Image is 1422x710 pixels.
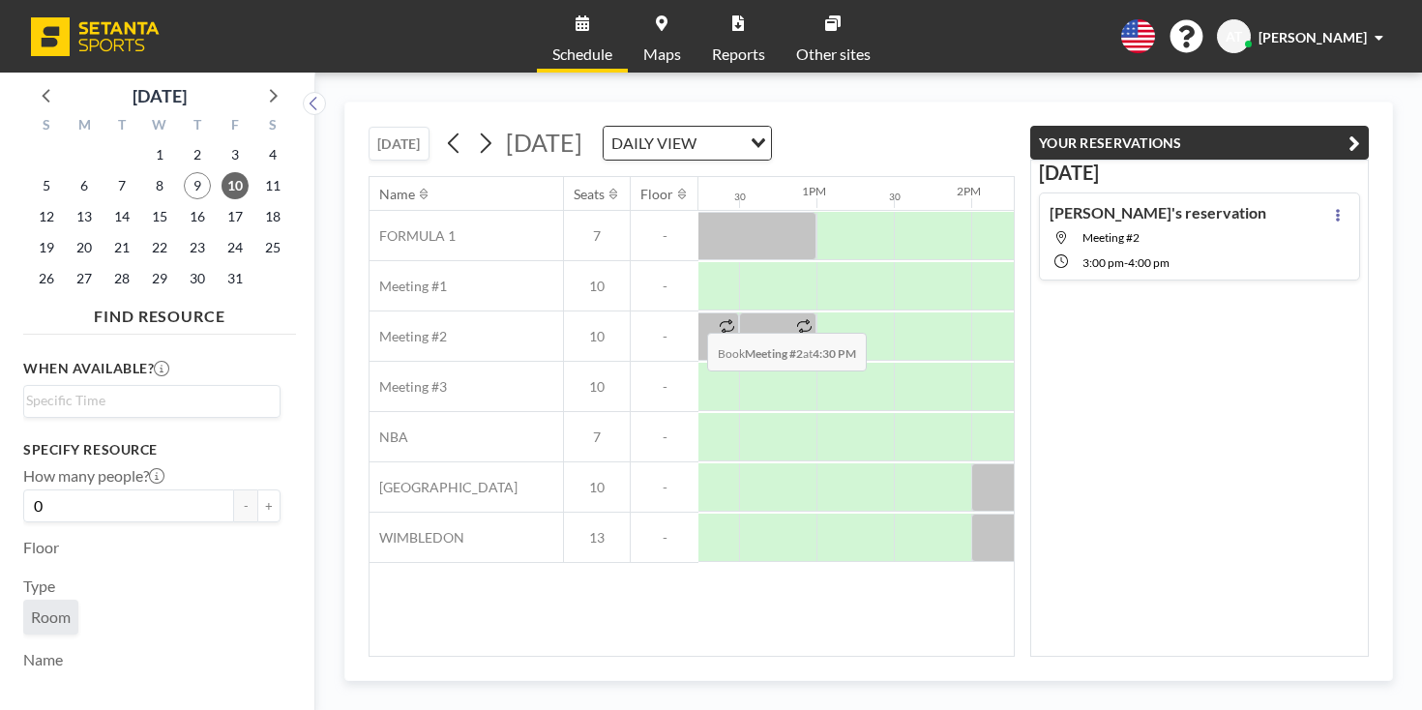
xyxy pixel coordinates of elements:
span: Room [31,607,71,626]
span: DAILY VIEW [607,131,700,156]
span: Friday, October 3, 2025 [222,141,249,168]
input: Search for option [702,131,739,156]
span: Reports [712,46,765,62]
h3: [DATE] [1039,161,1360,185]
span: Maps [643,46,681,62]
span: [DATE] [506,128,582,157]
span: Saturday, October 4, 2025 [259,141,286,168]
div: [DATE] [133,82,187,109]
span: AT [1226,28,1242,45]
button: YOUR RESERVATIONS [1030,126,1369,160]
div: T [104,114,141,139]
span: NBA [370,429,408,446]
span: Saturday, October 18, 2025 [259,203,286,230]
div: 30 [734,191,746,203]
span: Meeting #2 [1082,230,1140,245]
span: - [631,479,698,496]
div: 2PM [957,184,981,198]
span: Sunday, October 5, 2025 [33,172,60,199]
h3: Specify resource [23,441,281,459]
span: Monday, October 13, 2025 [71,203,98,230]
span: Other sites [796,46,871,62]
span: 3:00 PM [1082,255,1124,270]
span: Tuesday, October 28, 2025 [108,265,135,292]
span: - [631,278,698,295]
span: WIMBLEDON [370,529,464,547]
label: Type [23,577,55,596]
span: Thursday, October 16, 2025 [184,203,211,230]
span: FORMULA 1 [370,227,456,245]
span: Monday, October 6, 2025 [71,172,98,199]
span: Tuesday, October 21, 2025 [108,234,135,261]
div: S [28,114,66,139]
div: Floor [640,186,673,203]
button: [DATE] [369,127,430,161]
div: M [66,114,104,139]
span: 10 [564,378,630,396]
span: Friday, October 17, 2025 [222,203,249,230]
span: Meeting #3 [370,378,447,396]
span: Thursday, October 30, 2025 [184,265,211,292]
span: 13 [564,529,630,547]
label: How many people? [23,466,164,486]
span: 4:00 PM [1128,255,1170,270]
span: - [1124,255,1128,270]
img: organization-logo [31,17,160,56]
span: Thursday, October 9, 2025 [184,172,211,199]
span: 7 [564,227,630,245]
span: - [631,529,698,547]
h4: [PERSON_NAME]'s reservation [1050,203,1266,222]
span: Monday, October 27, 2025 [71,265,98,292]
span: [PERSON_NAME] [1259,29,1367,45]
span: Sunday, October 12, 2025 [33,203,60,230]
span: Meeting #1 [370,278,447,295]
span: Schedule [552,46,612,62]
div: Name [379,186,415,203]
span: 7 [564,429,630,446]
label: Name [23,650,63,669]
h4: FIND RESOURCE [23,299,296,326]
span: Tuesday, October 14, 2025 [108,203,135,230]
span: Friday, October 24, 2025 [222,234,249,261]
span: Thursday, October 23, 2025 [184,234,211,261]
button: + [257,489,281,522]
div: S [253,114,291,139]
div: F [216,114,253,139]
span: Saturday, October 25, 2025 [259,234,286,261]
span: Wednesday, October 22, 2025 [146,234,173,261]
span: Wednesday, October 1, 2025 [146,141,173,168]
div: 30 [889,191,901,203]
span: - [631,429,698,446]
span: - [631,227,698,245]
span: Sunday, October 26, 2025 [33,265,60,292]
div: T [178,114,216,139]
div: W [141,114,179,139]
div: Search for option [24,386,280,415]
div: Search for option [604,127,771,160]
span: Book at [707,333,867,371]
label: Floor [23,538,59,557]
input: Search for option [26,390,269,411]
span: Meeting #2 [370,328,447,345]
b: 4:30 PM [813,346,856,361]
span: Wednesday, October 15, 2025 [146,203,173,230]
span: Wednesday, October 8, 2025 [146,172,173,199]
span: Wednesday, October 29, 2025 [146,265,173,292]
span: - [631,328,698,345]
span: 10 [564,278,630,295]
span: 10 [564,328,630,345]
div: Seats [574,186,605,203]
span: - [631,378,698,396]
span: Sunday, October 19, 2025 [33,234,60,261]
b: Meeting #2 [745,346,803,361]
span: Thursday, October 2, 2025 [184,141,211,168]
div: 1PM [802,184,826,198]
span: Friday, October 10, 2025 [222,172,249,199]
span: [GEOGRAPHIC_DATA] [370,479,518,496]
span: Tuesday, October 7, 2025 [108,172,135,199]
span: Saturday, October 11, 2025 [259,172,286,199]
span: Monday, October 20, 2025 [71,234,98,261]
span: Friday, October 31, 2025 [222,265,249,292]
button: - [234,489,257,522]
span: 10 [564,479,630,496]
